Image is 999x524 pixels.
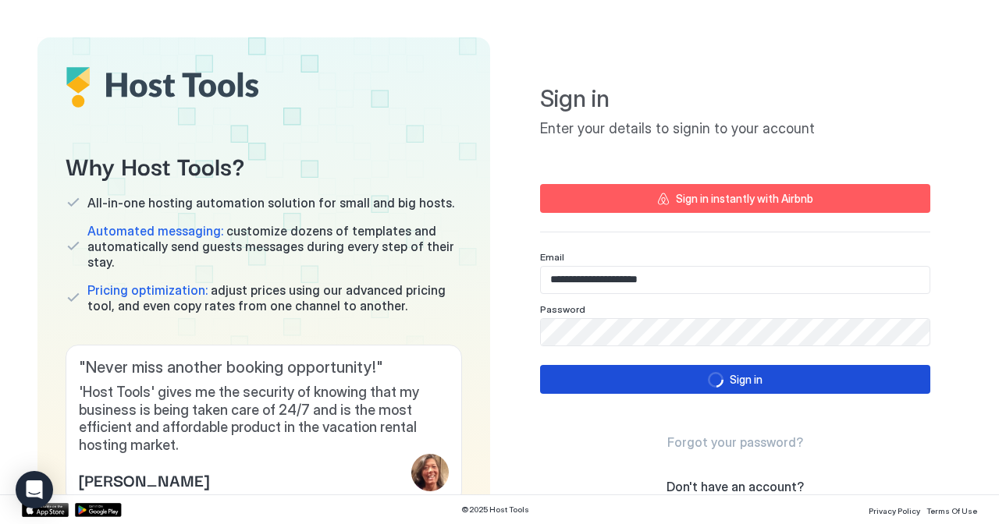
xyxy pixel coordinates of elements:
[869,501,920,518] a: Privacy Policy
[730,371,763,388] div: Sign in
[66,147,462,182] span: Why Host Tools?
[16,471,53,508] div: Open Intercom Messenger
[540,184,930,213] button: Sign in instantly with Airbnb
[87,282,208,298] span: Pricing optimization:
[540,303,585,315] span: Password
[87,223,462,270] span: customize dozens of templates and automatically send guests messages during every step of their s...
[75,503,122,517] a: Google Play Store
[708,372,723,388] div: loading
[541,267,930,293] input: Input Field
[926,501,977,518] a: Terms Of Use
[540,84,930,114] span: Sign in
[676,190,813,207] div: Sign in instantly with Airbnb
[79,468,209,491] span: [PERSON_NAME]
[667,479,804,494] span: Don't have an account?
[87,282,462,313] span: adjust prices using our advanced pricing tool, and even copy rates from one channel to another.
[926,506,977,515] span: Terms Of Use
[540,365,930,394] button: loadingSign in
[461,505,529,515] span: © 2025 Host Tools
[79,384,449,454] span: 'Host Tools' gives me the security of knowing that my business is being taken care of 24/7 and is...
[22,503,69,517] a: App Store
[87,223,223,239] span: Automated messaging:
[540,251,564,263] span: Email
[87,195,454,211] span: All-in-one hosting automation solution for small and big hosts.
[667,434,803,451] a: Forgot your password?
[411,454,449,491] div: profile
[667,434,803,450] span: Forgot your password?
[79,358,449,377] span: " Never miss another booking opportunity! "
[869,506,920,515] span: Privacy Policy
[540,120,930,138] span: Enter your details to signin to your account
[541,319,930,345] input: Input Field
